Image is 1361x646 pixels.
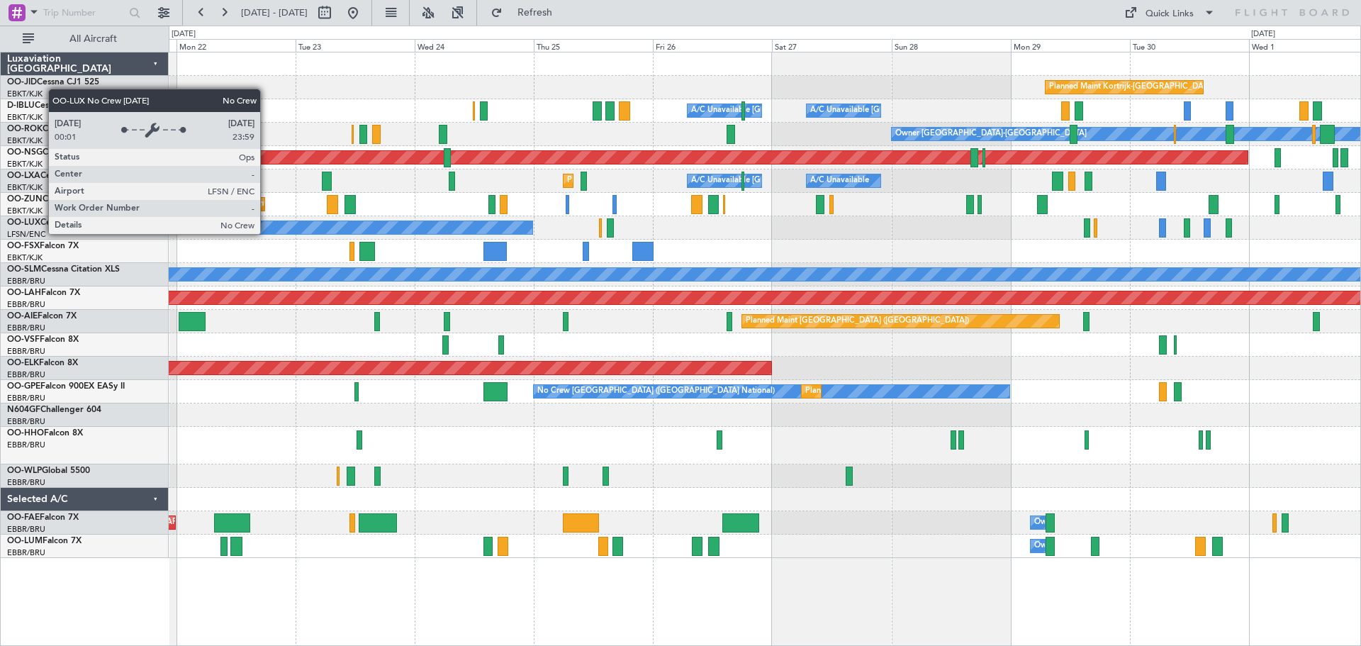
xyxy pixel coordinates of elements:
[7,369,45,380] a: EBBR/BRU
[7,195,121,204] a: OO-ZUNCessna Citation CJ4
[7,513,40,522] span: OO-FAE
[7,125,121,133] a: OO-ROKCessna Citation CJ4
[746,311,969,332] div: Planned Maint [GEOGRAPHIC_DATA] ([GEOGRAPHIC_DATA])
[7,78,99,87] a: OO-JIDCessna CJ1 525
[7,416,45,427] a: EBBR/BRU
[172,28,196,40] div: [DATE]
[810,100,1036,121] div: A/C Unavailable [GEOGRAPHIC_DATA]-[GEOGRAPHIC_DATA]
[415,39,534,52] div: Wed 24
[7,312,38,321] span: OO-AIE
[7,289,41,297] span: OO-LAH
[7,195,43,204] span: OO-ZUN
[1117,1,1222,24] button: Quick Links
[537,381,775,402] div: No Crew [GEOGRAPHIC_DATA] ([GEOGRAPHIC_DATA] National)
[215,194,380,215] div: Planned Maint Kortrijk-[GEOGRAPHIC_DATA]
[505,8,565,18] span: Refresh
[7,406,40,414] span: N604GF
[7,382,125,391] a: OO-GPEFalcon 900EX EASy II
[805,381,1062,402] div: Planned Maint [GEOGRAPHIC_DATA] ([GEOGRAPHIC_DATA] National)
[7,148,121,157] a: OO-NSGCessna Citation CJ4
[7,89,43,99] a: EBKT/KJK
[895,123,1087,145] div: Owner [GEOGRAPHIC_DATA]-[GEOGRAPHIC_DATA]
[43,2,125,23] input: Trip Number
[7,312,77,321] a: OO-AIEFalcon 7X
[7,289,80,297] a: OO-LAHFalcon 7X
[1034,535,1131,557] div: Owner Melsbroek Air Base
[7,112,43,123] a: EBKT/KJK
[37,34,150,44] span: All Aircraft
[7,382,40,391] span: OO-GPE
[567,170,732,191] div: Planned Maint Kortrijk-[GEOGRAPHIC_DATA]
[7,335,40,344] span: OO-VSF
[810,170,869,191] div: A/C Unavailable
[7,101,35,110] span: D-IBLU
[1130,39,1249,52] div: Tue 30
[772,39,891,52] div: Sat 27
[7,125,43,133] span: OO-ROK
[7,242,79,250] a: OO-FSXFalcon 7X
[7,218,40,227] span: OO-LUX
[7,467,42,475] span: OO-WLP
[7,335,79,344] a: OO-VSFFalcon 8X
[7,537,43,545] span: OO-LUM
[7,359,39,367] span: OO-ELK
[7,135,43,146] a: EBKT/KJK
[7,172,40,180] span: OO-LXA
[691,100,955,121] div: A/C Unavailable [GEOGRAPHIC_DATA] ([GEOGRAPHIC_DATA] National)
[7,406,101,414] a: N604GFChallenger 604
[691,170,955,191] div: A/C Unavailable [GEOGRAPHIC_DATA] ([GEOGRAPHIC_DATA] National)
[7,265,120,274] a: OO-SLMCessna Citation XLS
[1011,39,1130,52] div: Mon 29
[177,39,296,52] div: Mon 22
[7,346,45,357] a: EBBR/BRU
[7,229,46,240] a: LFSN/ENC
[534,39,653,52] div: Thu 25
[7,242,40,250] span: OO-FSX
[7,359,78,367] a: OO-ELKFalcon 8X
[7,78,37,87] span: OO-JID
[892,39,1011,52] div: Sun 28
[7,206,43,216] a: EBKT/KJK
[7,252,43,263] a: EBKT/KJK
[7,537,82,545] a: OO-LUMFalcon 7X
[7,159,43,169] a: EBKT/KJK
[16,28,154,50] button: All Aircraft
[7,429,44,438] span: OO-HHO
[1049,77,1214,98] div: Planned Maint Kortrijk-[GEOGRAPHIC_DATA]
[241,6,308,19] span: [DATE] - [DATE]
[296,39,415,52] div: Tue 23
[7,182,43,193] a: EBKT/KJK
[653,39,772,52] div: Fri 26
[7,218,119,227] a: OO-LUXCessna Citation CJ4
[7,440,45,450] a: EBBR/BRU
[1146,7,1194,21] div: Quick Links
[7,547,45,558] a: EBBR/BRU
[7,467,90,475] a: OO-WLPGlobal 5500
[1251,28,1275,40] div: [DATE]
[7,148,43,157] span: OO-NSG
[7,265,41,274] span: OO-SLM
[7,299,45,310] a: EBBR/BRU
[484,1,569,24] button: Refresh
[7,513,79,522] a: OO-FAEFalcon 7X
[7,101,111,110] a: D-IBLUCessna Citation M2
[7,524,45,535] a: EBBR/BRU
[7,323,45,333] a: EBBR/BRU
[1034,512,1131,533] div: Owner Melsbroek Air Base
[7,429,83,438] a: OO-HHOFalcon 8X
[7,276,45,286] a: EBBR/BRU
[7,393,45,403] a: EBBR/BRU
[7,477,45,488] a: EBBR/BRU
[7,172,119,180] a: OO-LXACessna Citation CJ4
